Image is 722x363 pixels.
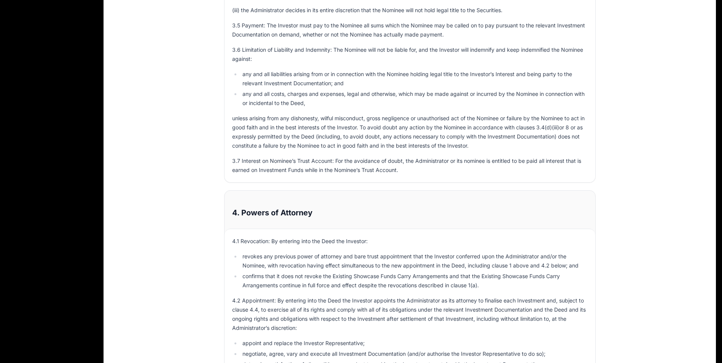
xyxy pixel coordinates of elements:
p: 4.1 Revocation: By entering into the Deed the Investor: [232,237,588,246]
li: any and all costs, charges and expenses, legal and otherwise, which may be made against or incurr... [241,89,588,108]
li: negotiate, agree, vary and execute all Investment Documentation (and/or authorise the Investor Re... [241,349,588,358]
li: confirms that it does not revoke the Existing Showcase Funds Carry Arrangements and that the Exis... [241,272,588,290]
p: (iii) the Administrator decides in its entire discretion that the Nominee will not hold legal tit... [232,6,588,15]
h2: 4. Powers of Attorney [232,207,588,218]
p: 3.7 Interest on Nominee’s Trust Account: For the avoidance of doubt, the Administrator or its nom... [232,156,588,175]
p: unless arising from any dishonesty, wilful misconduct, gross negligence or unauthorised act of th... [232,114,588,150]
iframe: Chat Widget [684,326,722,363]
p: 4.2 Appointment: By entering into the Deed the Investor appoints the Administrator as its attorne... [232,296,588,333]
p: 3.6 Limitation of Liability and Indemnity: The Nominee will not be liable for, and the Investor w... [232,45,588,64]
li: revokes any previous power of attorney and bare trust appointment that the Investor conferred upo... [241,252,588,270]
li: any and all liabilities arising from or in connection with the Nominee holding legal title to the... [241,70,588,88]
p: 3.5 Payment: The Investor must pay to the Nominee all sums which the Nominee may be called on to ... [232,21,588,39]
li: appoint and replace the Investor Representative; [241,339,588,348]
